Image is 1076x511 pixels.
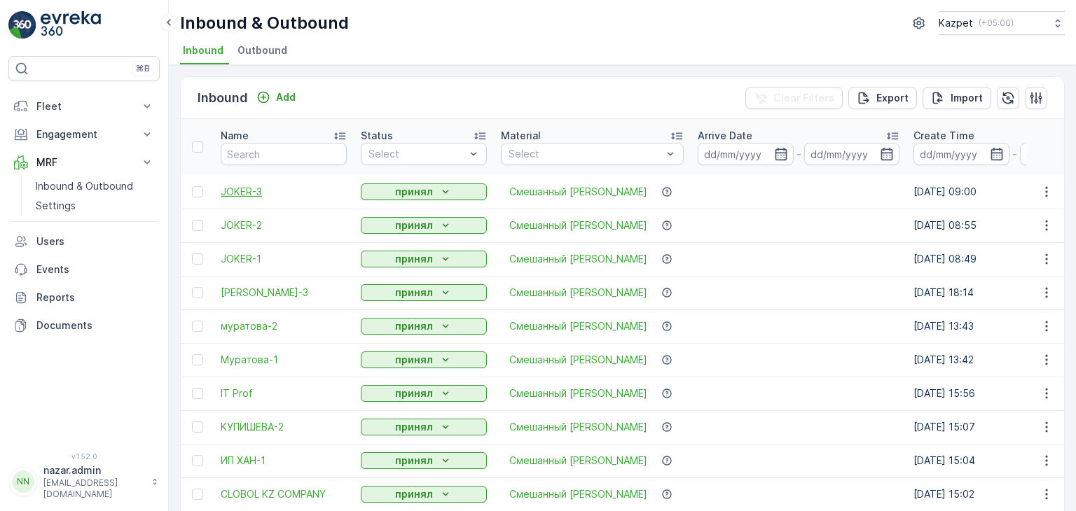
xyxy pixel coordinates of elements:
a: Смешанный ПЭТ [509,252,647,266]
button: принял [361,183,487,200]
span: Смешанный [PERSON_NAME] [509,454,647,468]
button: NNnazar.admin[EMAIL_ADDRESS][DOMAIN_NAME] [8,463,160,500]
div: Toggle Row Selected [192,321,203,332]
a: JOKER-1 [221,252,347,266]
a: Смешанный ПЭТ [509,454,647,468]
span: Смешанный [PERSON_NAME] [509,386,647,400]
a: МУРАТОВА-3 [221,286,347,300]
a: IT Prof [221,386,347,400]
a: Settings [30,196,160,216]
p: Status [361,129,393,143]
div: Toggle Row Selected [192,186,203,197]
p: - [1012,146,1017,162]
p: Select [509,147,662,161]
button: принял [361,452,487,469]
p: принял [395,185,433,199]
button: принял [361,318,487,335]
span: Outbound [237,43,287,57]
span: Смешанный [PERSON_NAME] [509,319,647,333]
p: - [796,146,801,162]
button: принял [361,385,487,402]
span: Смешанный [PERSON_NAME] [509,218,647,232]
div: Toggle Row Selected [192,287,203,298]
button: принял [361,251,487,267]
a: Events [8,255,160,283]
p: Settings [36,199,76,213]
a: Смешанный ПЭТ [509,218,647,232]
p: Documents [36,318,154,332]
a: КУПИШЕВА-2 [221,420,347,434]
input: dd/mm/yyyy [913,143,1009,165]
p: ⌘B [136,63,150,74]
a: Users [8,227,160,255]
a: Смешанный ПЭТ [509,487,647,501]
button: MRF [8,148,160,176]
p: принял [395,487,433,501]
span: Смешанный [PERSON_NAME] [509,185,647,199]
a: Муратова-1 [221,353,347,367]
p: Name [221,129,249,143]
a: Reports [8,283,160,311]
div: Toggle Row Selected [192,220,203,231]
a: Смешанный ПЭТ [509,420,647,434]
span: Смешанный [PERSON_NAME] [509,487,647,501]
p: принял [395,386,433,400]
p: Add [276,90,296,104]
a: Смешанный ПЭТ [509,353,647,367]
div: Toggle Row Selected [192,253,203,265]
span: Смешанный [PERSON_NAME] [509,420,647,434]
p: Inbound & Outbound [36,179,133,193]
button: Fleet [8,92,160,120]
p: Material [501,129,541,143]
p: [EMAIL_ADDRESS][DOMAIN_NAME] [43,477,144,500]
span: v 1.52.0 [8,452,160,461]
p: Engagement [36,127,132,141]
span: [PERSON_NAME]-3 [221,286,347,300]
div: Toggle Row Selected [192,388,203,399]
a: JOKER-2 [221,218,347,232]
button: Clear Filters [745,87,843,109]
div: Toggle Row Selected [192,455,203,466]
p: Select [368,147,465,161]
button: принял [361,419,487,435]
p: nazar.admin [43,463,144,477]
a: Смешанный ПЭТ [509,319,647,333]
a: Смешанный ПЭТ [509,386,647,400]
span: Смешанный [PERSON_NAME] [509,252,647,266]
a: Documents [8,311,160,339]
span: муратова-2 [221,319,347,333]
p: Inbound & Outbound [180,12,349,34]
div: Toggle Row Selected [192,489,203,500]
a: Смешанный ПЭТ [509,185,647,199]
p: ( +05:00 ) [979,17,1014,29]
div: Toggle Row Selected [192,421,203,433]
input: dd/mm/yyyy [698,143,794,165]
a: ИП ХАН-1 [221,454,347,468]
a: JOKER-3 [221,185,347,199]
input: Search [221,143,347,165]
div: NN [12,470,34,493]
a: Смешанный ПЭТ [509,286,647,300]
p: принял [395,454,433,468]
p: Users [36,234,154,248]
p: принял [395,218,433,232]
button: принял [361,284,487,301]
span: Смешанный [PERSON_NAME] [509,353,647,367]
p: принял [395,286,433,300]
span: Inbound [183,43,223,57]
p: Fleet [36,99,132,113]
p: принял [395,420,433,434]
button: Export [848,87,917,109]
a: Inbound & Outbound [30,176,160,196]
p: принял [395,319,433,333]
button: Import [923,87,991,109]
p: Inbound [198,88,248,108]
p: Kazpet [939,16,973,30]
a: CLOBOL KZ COMPANY [221,487,347,501]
